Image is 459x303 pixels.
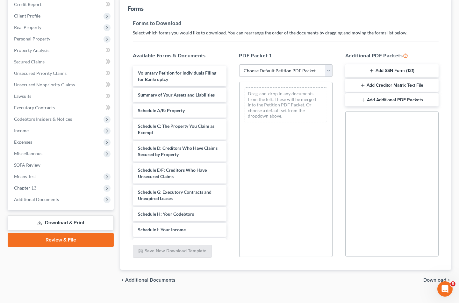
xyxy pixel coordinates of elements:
iframe: Intercom live chat [437,281,453,297]
span: Schedule I: Your Income [138,227,186,232]
button: Save New Download Template [133,245,212,258]
a: Lawsuits [9,90,114,102]
span: Chapter 13 [14,185,36,191]
span: Additional Documents [14,197,59,202]
span: Real Property [14,25,41,30]
button: Download chevron_right [423,278,451,283]
a: Download & Print [8,215,114,230]
a: SOFA Review [9,159,114,171]
a: chevron_left Additional Documents [120,278,176,283]
div: Forms [128,5,144,12]
span: Voluntary Petition for Individuals Filing for Bankruptcy [138,70,216,82]
span: Income [14,128,29,133]
span: Schedule G: Executory Contracts and Unexpired Leases [138,189,212,201]
span: Additional Documents [125,278,176,283]
h5: Additional PDF Packets [345,52,439,59]
a: Review & File [8,233,114,247]
span: Codebtors Insiders & Notices [14,116,72,122]
span: Means Test [14,174,36,179]
span: SOFA Review [14,162,40,168]
span: Secured Claims [14,59,45,64]
button: Add Additional PDF Packets [345,93,439,107]
a: Unsecured Priority Claims [9,68,114,79]
span: Unsecured Nonpriority Claims [14,82,75,87]
span: Schedule E/F: Creditors Who Have Unsecured Claims [138,167,207,179]
span: Expenses [14,139,32,145]
button: Add SSN Form (121) [345,64,439,78]
span: Client Profile [14,13,40,18]
div: Drag-and-drop in any documents from the left. These will be merged into the Petition PDF Packet. ... [245,87,327,122]
h5: PDF Packet 1 [239,52,333,59]
span: Summary of Your Assets and Liabilities [138,92,215,97]
span: Miscellaneous [14,151,42,156]
span: Download [423,278,446,283]
p: Select which forms you would like to download. You can rearrange the order of the documents by dr... [133,30,439,36]
i: chevron_left [120,278,125,283]
span: Lawsuits [14,93,31,99]
span: Credit Report [14,2,41,7]
h5: Available Forms & Documents [133,52,226,59]
span: Personal Property [14,36,50,41]
span: Schedule D: Creditors Who Have Claims Secured by Property [138,145,218,157]
span: Unsecured Priority Claims [14,70,67,76]
span: Executory Contracts [14,105,55,110]
a: Executory Contracts [9,102,114,113]
a: Property Analysis [9,45,114,56]
i: chevron_right [446,278,451,283]
span: 5 [450,281,455,286]
a: Unsecured Nonpriority Claims [9,79,114,90]
h5: Forms to Download [133,19,439,27]
a: Secured Claims [9,56,114,68]
span: Schedule A/B: Property [138,108,185,113]
button: Add Creditor Matrix Text File [345,79,439,92]
span: Schedule H: Your Codebtors [138,211,194,217]
span: Property Analysis [14,47,49,53]
span: Schedule C: The Property You Claim as Exempt [138,123,214,135]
